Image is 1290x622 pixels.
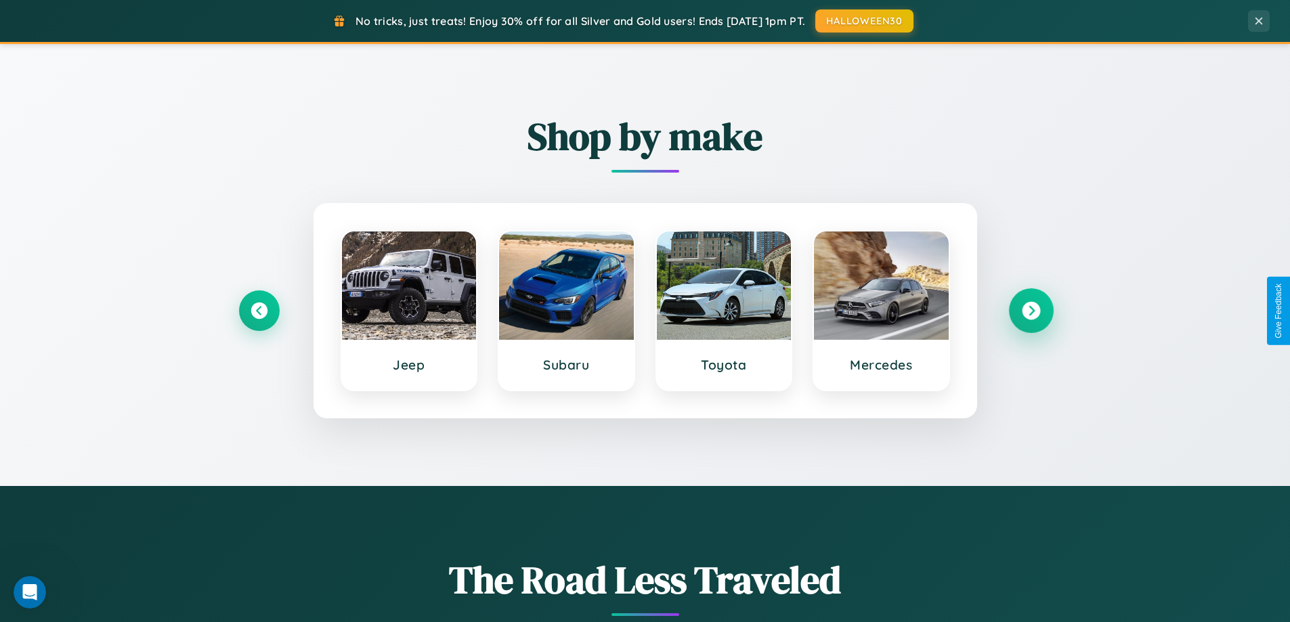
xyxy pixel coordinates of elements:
h2: Shop by make [239,110,1052,162]
span: No tricks, just treats! Enjoy 30% off for all Silver and Gold users! Ends [DATE] 1pm PT. [356,14,805,28]
h3: Jeep [356,357,463,373]
div: Give Feedback [1274,284,1283,338]
h3: Subaru [513,357,620,373]
button: HALLOWEEN30 [815,9,913,32]
h3: Mercedes [827,357,935,373]
h3: Toyota [670,357,778,373]
h1: The Road Less Traveled [239,554,1052,606]
iframe: Intercom live chat [14,576,46,608]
